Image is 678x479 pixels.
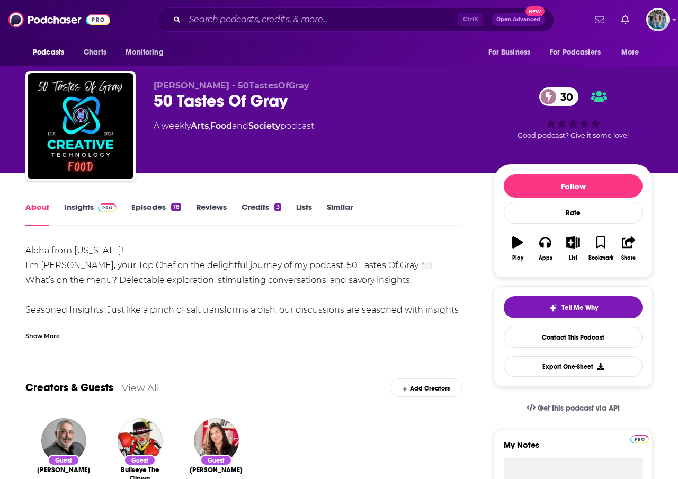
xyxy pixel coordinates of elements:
[194,418,239,463] img: Kasey Anton
[77,42,113,63] a: Charts
[617,11,634,29] a: Show notifications dropdown
[48,455,79,466] div: Guest
[488,45,530,60] span: For Business
[587,229,614,268] button: Bookmark
[98,203,117,212] img: Podchaser Pro
[37,466,90,474] span: [PERSON_NAME]
[248,121,280,131] a: Society
[504,202,643,224] div: Rate
[550,45,601,60] span: For Podcasters
[569,255,577,261] div: List
[190,466,243,474] a: Kasey Anton
[518,395,628,421] a: Get this podcast via API
[646,8,670,31] span: Logged in as EllaDavidson
[504,229,531,268] button: Play
[25,42,78,63] button: open menu
[274,203,281,211] div: 3
[492,13,545,26] button: Open AdvancedNew
[614,42,653,63] button: open menu
[588,255,613,261] div: Bookmark
[550,87,578,106] span: 30
[28,73,133,179] img: 50 Tastes Of Gray
[41,418,86,463] img: David Page
[549,304,557,312] img: tell me why sparkle
[154,120,314,132] div: A weekly podcast
[124,455,156,466] div: Guest
[504,174,643,198] button: Follow
[296,202,312,226] a: Lists
[126,45,163,60] span: Monitoring
[646,8,670,31] img: User Profile
[232,121,248,131] span: and
[504,296,643,318] button: tell me why sparkleTell Me Why
[630,435,649,443] img: Podchaser Pro
[25,381,113,394] a: Creators & Guests
[25,202,49,226] a: About
[518,131,629,139] span: Good podcast? Give it some love!
[200,455,232,466] div: Guest
[390,378,462,397] div: Add Creators
[646,8,670,31] button: Show profile menu
[118,42,177,63] button: open menu
[209,121,210,131] span: ,
[561,304,598,312] span: Tell Me Why
[154,81,309,91] span: [PERSON_NAME] - 50TastesOfGray
[131,202,181,226] a: Episodes78
[494,81,653,146] div: 30Good podcast? Give it some love!
[504,440,643,458] label: My Notes
[539,87,578,106] a: 30
[118,418,163,463] img: Bullseye The Clown
[525,6,545,16] span: New
[191,121,209,131] a: Arts
[531,229,559,268] button: Apps
[156,7,554,32] div: Search podcasts, credits, & more...
[185,11,458,28] input: Search podcasts, credits, & more...
[615,229,643,268] button: Share
[621,45,639,60] span: More
[210,121,232,131] a: Food
[591,11,609,29] a: Show notifications dropdown
[64,202,117,226] a: InsightsPodchaser Pro
[8,10,110,30] img: Podchaser - Follow, Share and Rate Podcasts
[559,229,587,268] button: List
[190,466,243,474] span: [PERSON_NAME]
[481,42,543,63] button: open menu
[84,45,106,60] span: Charts
[621,255,636,261] div: Share
[37,466,90,474] a: David Page
[504,356,643,377] button: Export One-Sheet
[538,404,620,413] span: Get this podcast via API
[539,255,552,261] div: Apps
[33,45,64,60] span: Podcasts
[196,202,227,226] a: Reviews
[496,17,540,22] span: Open Advanced
[458,13,483,26] span: Ctrl K
[504,327,643,348] a: Contact This Podcast
[512,255,523,261] div: Play
[122,382,159,393] a: View All
[630,433,649,443] a: Pro website
[327,202,353,226] a: Similar
[171,203,181,211] div: 78
[543,42,616,63] button: open menu
[242,202,281,226] a: Credits3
